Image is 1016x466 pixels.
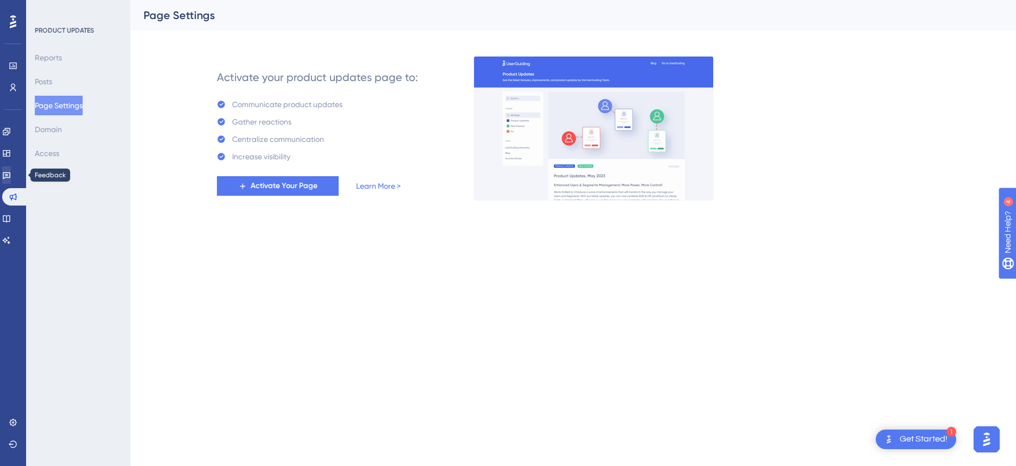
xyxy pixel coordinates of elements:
[35,144,59,163] button: Access
[970,423,1003,456] iframe: UserGuiding AI Assistant Launcher
[35,96,83,115] button: Page Settings
[232,115,291,128] div: Gather reactions
[35,48,62,67] button: Reports
[900,433,948,445] div: Get Started!
[876,430,956,449] div: Open Get Started! checklist, remaining modules: 1
[473,56,714,201] img: 253145e29d1258e126a18a92d52e03bb.gif
[232,98,342,111] div: Communicate product updates
[76,5,79,14] div: 4
[26,3,68,16] span: Need Help?
[35,26,94,35] div: PRODUCT UPDATES
[35,120,62,139] button: Domain
[946,427,956,437] div: 1
[35,72,52,91] button: Posts
[217,176,339,196] button: Activate Your Page
[251,179,317,192] span: Activate Your Page
[232,133,324,146] div: Centralize communication
[882,433,895,446] img: launcher-image-alternative-text
[217,70,418,85] div: Activate your product updates page to:
[356,179,401,192] a: Learn More >
[232,150,290,163] div: Increase visibility
[144,8,976,23] div: Page Settings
